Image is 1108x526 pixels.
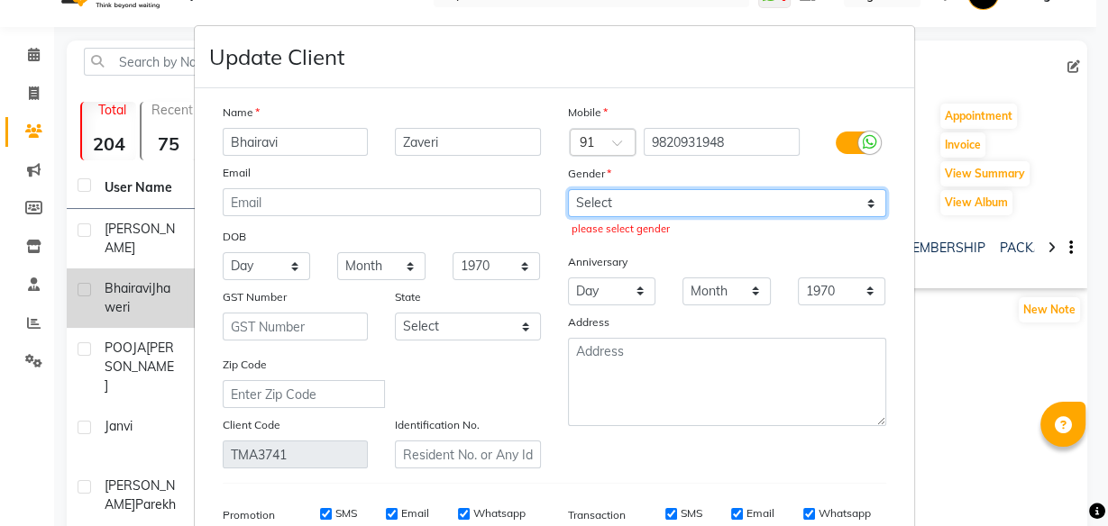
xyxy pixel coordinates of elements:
input: Client Code [223,440,369,468]
label: Mobile [568,104,608,121]
input: Resident No. or Any Id [395,440,541,468]
label: Client Code [223,417,280,433]
label: Zip Code [223,357,267,373]
label: Whatsapp [819,505,871,521]
label: Email [401,505,429,521]
label: Promotion [223,507,275,523]
label: State [395,289,421,305]
input: First Name [223,128,369,156]
label: Anniversary [568,254,627,270]
label: SMS [681,505,702,521]
label: Name [223,104,260,121]
label: DOB [223,229,246,245]
h4: Update Client [209,41,344,73]
input: Email [223,188,541,216]
input: Last Name [395,128,541,156]
label: Transaction [568,507,626,523]
label: Identification No. [395,417,480,433]
input: GST Number [223,313,369,340]
label: Email [223,165,251,181]
label: Address [568,314,609,331]
div: please select gender [572,222,882,237]
label: Email [746,505,774,521]
input: Mobile [644,128,800,156]
label: Gender [568,166,611,182]
input: Enter Zip Code [223,380,385,408]
label: Whatsapp [473,505,526,521]
label: SMS [335,505,357,521]
label: GST Number [223,289,287,305]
